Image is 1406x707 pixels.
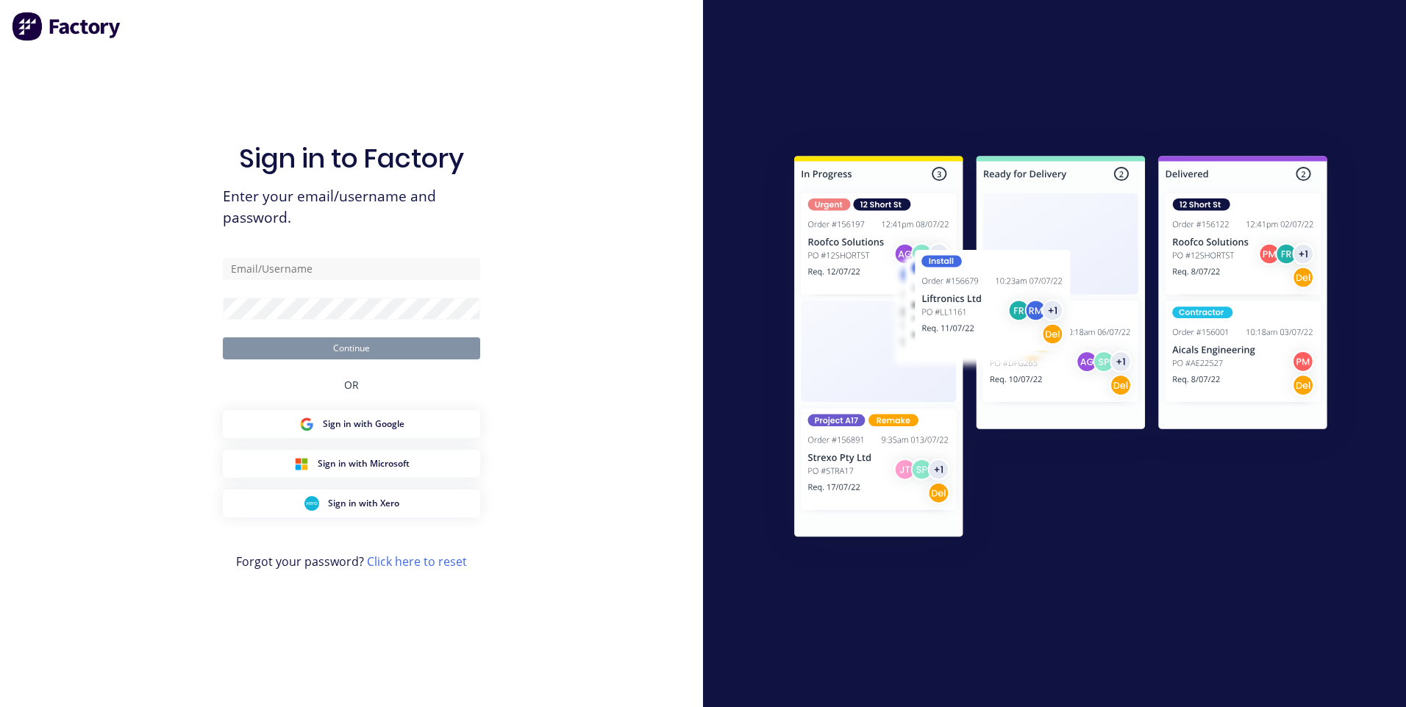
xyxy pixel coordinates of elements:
span: Forgot your password? [236,553,467,570]
h1: Sign in to Factory [239,143,464,174]
button: Xero Sign inSign in with Xero [223,489,480,517]
input: Email/Username [223,258,480,280]
img: Sign in [762,126,1360,572]
img: Microsoft Sign in [294,456,309,471]
button: Microsoft Sign inSign in with Microsoft [223,450,480,478]
span: Sign in with Microsoft [318,457,410,470]
span: Enter your email/username and password. [223,186,480,229]
a: Click here to reset [367,553,467,570]
span: Sign in with Google [323,417,404,431]
img: Google Sign in [299,417,314,431]
button: Google Sign inSign in with Google [223,410,480,438]
button: Continue [223,337,480,359]
span: Sign in with Xero [328,497,399,510]
img: Factory [12,12,122,41]
div: OR [344,359,359,410]
img: Xero Sign in [304,496,319,511]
